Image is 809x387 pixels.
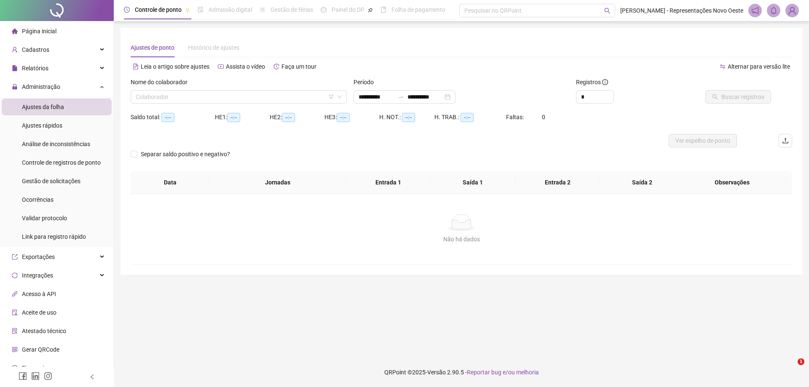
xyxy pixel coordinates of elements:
th: Saída 2 [600,171,685,194]
span: lock [12,84,18,90]
span: Reportar bug e/ou melhoria [467,369,539,376]
span: sun [260,7,265,13]
span: --:-- [282,113,295,122]
span: Página inicial [22,28,56,35]
span: Gestão de férias [271,6,313,13]
span: Controle de registros de ponto [22,159,101,166]
span: Alternar para versão lite [728,63,790,70]
span: solution [12,328,18,334]
th: Observações [678,171,786,194]
span: pushpin [368,8,373,13]
span: audit [12,310,18,315]
span: [PERSON_NAME] - Representações Novo Oeste [620,6,743,15]
label: Nome do colaborador [131,77,193,87]
span: Exportações [22,254,55,260]
div: H. TRAB.: [434,112,506,122]
span: bell [770,7,777,14]
th: Entrada 2 [515,171,600,194]
span: --:-- [461,113,474,122]
span: Acesso à API [22,291,56,297]
span: Faça um tour [281,63,316,70]
span: sync [12,272,18,278]
span: Validar protocolo [22,215,67,222]
iframe: Intercom live chat [780,358,801,379]
span: Admissão digital [209,6,252,13]
span: clock-circle [124,7,130,13]
div: Não há dados [141,235,782,244]
span: Aceite de uso [22,309,56,316]
span: Versão [427,369,446,376]
img: 7715 [786,4,798,17]
span: search [604,8,611,14]
span: book [380,7,386,13]
footer: QRPoint © 2025 - 2.90.5 - [114,358,809,387]
span: Atestado técnico [22,328,66,334]
span: Painel do DP [332,6,364,13]
span: Histórico de ajustes [188,44,239,51]
span: export [12,254,18,260]
span: Administração [22,83,60,90]
button: Buscar registros [705,90,771,104]
span: --:-- [161,113,174,122]
div: H. NOT.: [379,112,434,122]
span: Gestão de solicitações [22,178,80,184]
span: 1 [798,358,804,365]
span: Relatórios [22,65,48,72]
span: Folha de pagamento [391,6,445,13]
span: Integrações [22,272,53,279]
label: Período [354,77,379,87]
span: Gerar QRCode [22,346,59,353]
span: instagram [44,372,52,380]
span: dashboard [321,7,327,13]
div: Saldo total: [131,112,215,122]
th: Jornadas [209,171,346,194]
span: down [337,94,342,99]
th: Saída 1 [431,171,515,194]
span: swap [720,64,726,69]
span: user-add [12,47,18,53]
span: qrcode [12,347,18,352]
th: Entrada 1 [346,171,431,194]
span: Link para registro rápido [22,233,86,240]
span: swap-right [397,93,404,100]
span: Cadastros [22,46,49,53]
span: file-done [198,7,204,13]
span: linkedin [31,372,40,380]
span: Análise de inconsistências [22,141,90,147]
span: notification [751,7,759,14]
span: file-text [133,64,139,69]
div: HE 3: [324,112,379,122]
span: pushpin [185,8,190,13]
div: HE 2: [270,112,324,122]
span: left [89,374,95,380]
span: Separar saldo positivo e negativo? [137,149,233,159]
span: --:-- [227,113,240,122]
div: HE 1: [215,112,270,122]
span: history [273,64,279,69]
span: Ocorrências [22,196,54,203]
span: 0 [542,114,545,120]
span: Registros [576,77,608,87]
span: to [397,93,404,100]
span: Controle de ponto [135,6,182,13]
span: Leia o artigo sobre ajustes [141,63,209,70]
span: home [12,28,18,34]
th: Data [131,171,209,194]
span: Ajustes da folha [22,104,64,110]
span: Ajustes rápidos [22,122,62,129]
span: dollar [12,365,18,371]
button: Ver espelho de ponto [669,134,737,147]
span: Observações [685,178,779,187]
span: Assista o vídeo [226,63,265,70]
span: youtube [218,64,224,69]
span: --:-- [402,113,415,122]
span: upload [782,137,789,144]
span: file [12,65,18,71]
span: Faltas: [506,114,525,120]
span: Financeiro [22,365,49,371]
span: Ajustes de ponto [131,44,174,51]
span: facebook [19,372,27,380]
span: --:-- [337,113,350,122]
span: info-circle [602,79,608,85]
span: api [12,291,18,297]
